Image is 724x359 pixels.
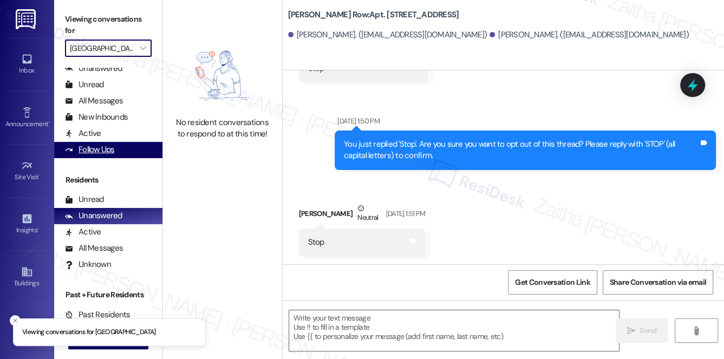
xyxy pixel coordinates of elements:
[39,172,41,179] span: •
[355,203,380,225] div: Neutral
[65,112,128,123] div: New Inbounds
[335,115,380,127] div: [DATE] 1:50 PM
[288,29,487,41] div: [PERSON_NAME]. ([EMAIL_ADDRESS][DOMAIN_NAME])
[515,277,590,288] span: Get Conversation Link
[5,316,49,345] a: Leads
[627,327,635,335] i: 
[610,277,706,288] span: Share Conversation via email
[344,139,699,162] div: You just replied 'Stop'. Are you sure you want to opt out of this thread? Please reply with 'STOP...
[65,95,123,107] div: All Messages
[54,174,162,186] div: Residents
[16,9,38,29] img: ResiDesk Logo
[508,270,597,295] button: Get Conversation Link
[5,263,49,292] a: Buildings
[288,9,459,21] b: [PERSON_NAME] Row: Apt. [STREET_ADDRESS]
[5,210,49,239] a: Insights •
[10,315,21,326] button: Close toast
[65,11,152,40] label: Viewing conversations for
[65,128,101,139] div: Active
[175,40,270,112] img: empty-state
[65,226,101,238] div: Active
[5,50,49,79] a: Inbox
[37,225,39,232] span: •
[65,259,111,270] div: Unknown
[175,117,270,140] div: No resident conversations to respond to at this time!
[308,237,324,248] div: Stop
[65,144,115,155] div: Follow Ups
[48,119,50,126] span: •
[299,203,426,229] div: [PERSON_NAME]
[692,327,700,335] i: 
[603,270,713,295] button: Share Conversation via email
[5,156,49,186] a: Site Visit •
[640,325,656,336] span: Send
[65,194,104,205] div: Unread
[616,318,668,343] button: Send
[22,328,156,337] p: Viewing conversations for [GEOGRAPHIC_DATA]
[65,210,122,221] div: Unanswered
[54,289,162,301] div: Past + Future Residents
[65,63,122,74] div: Unanswered
[70,40,134,57] input: All communities
[65,79,104,90] div: Unread
[490,29,689,41] div: [PERSON_NAME]. ([EMAIL_ADDRESS][DOMAIN_NAME])
[140,44,146,53] i: 
[383,208,426,219] div: [DATE] 1:51 PM
[65,243,123,254] div: All Messages
[65,309,131,321] div: Past Residents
